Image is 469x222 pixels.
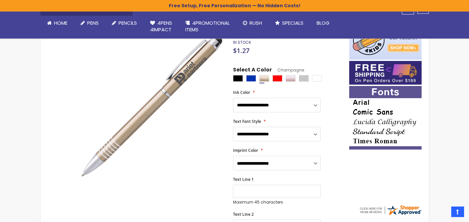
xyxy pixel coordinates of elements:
[233,200,321,205] p: Maximum 45 characters
[259,75,269,82] div: Champagne
[310,16,336,30] a: Blog
[40,16,74,30] a: Home
[282,19,303,26] span: Specials
[87,19,99,26] span: Pens
[233,211,254,217] span: Text Line 2
[74,16,105,30] a: Pens
[233,75,243,82] div: Black
[236,16,269,30] a: Rush
[272,67,304,73] span: Champagne
[233,40,251,45] span: In stock
[118,19,137,26] span: Pencils
[349,86,422,150] img: font-personalization-examples
[349,61,422,85] img: Free shipping on orders over $199
[349,21,422,60] img: 4pens 4 kids
[233,46,249,55] span: $1.27
[74,31,224,181] img: swift-multi-ink-color-stylus-pen-champain_1.jpg
[233,66,272,75] span: Select A Color
[286,75,296,82] div: Rose Gold
[54,19,67,26] span: Home
[150,19,172,33] span: 4Pens 4impact
[273,75,282,82] div: Red
[143,16,179,37] a: 4Pens4impact
[359,212,422,217] a: 4pens.com certificate URL
[299,75,309,82] div: Silver
[179,16,236,37] a: 4PROMOTIONALITEMS
[233,40,251,45] div: Availability
[359,204,422,216] img: 4pens.com widget logo
[317,19,329,26] span: Blog
[233,177,254,182] span: Text Line 1
[246,75,256,82] div: Blue
[185,19,230,33] span: 4PROMOTIONAL ITEMS
[249,19,262,26] span: Rush
[233,119,261,124] span: Text Font Style
[233,90,250,95] span: Ink Color
[312,75,322,82] div: White
[105,16,143,30] a: Pencils
[233,148,258,153] span: Imprint Color
[451,207,464,217] a: Top
[269,16,310,30] a: Specials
